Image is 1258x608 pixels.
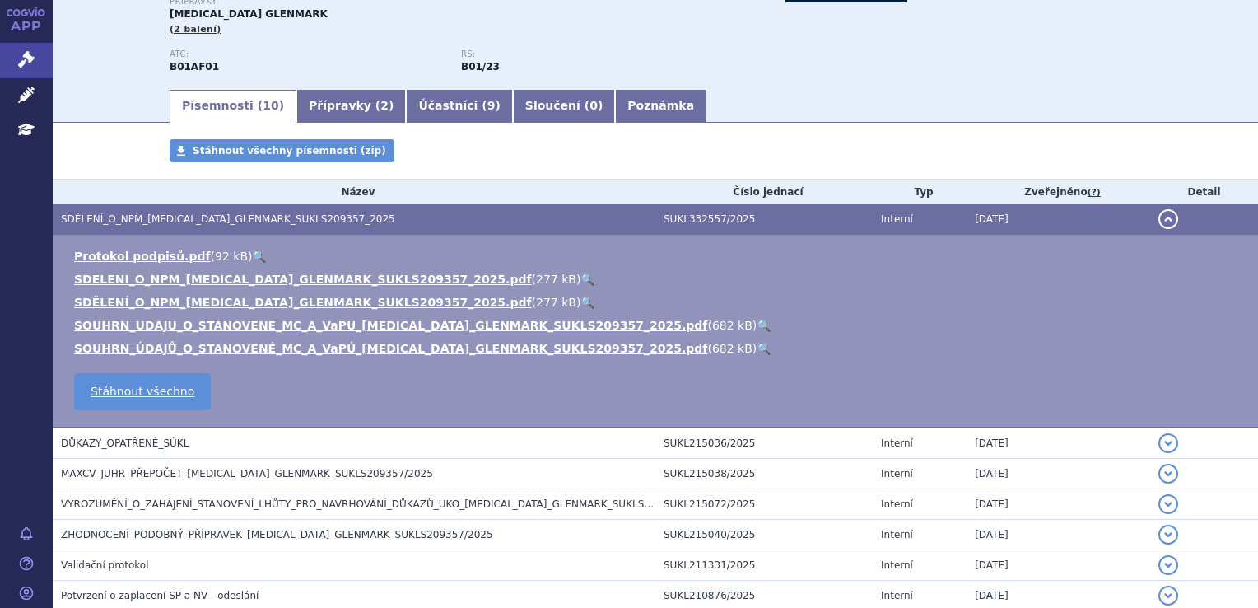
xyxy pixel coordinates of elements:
button: detail [1158,209,1178,229]
span: DŮKAZY_OPATŘENÉ_SÚKL [61,437,189,449]
span: 277 kB [536,273,576,286]
td: [DATE] [967,428,1150,459]
td: SUKL215040/2025 [655,520,873,550]
a: SOUHRN_ÚDAJŮ_O_STANOVENÉ_MC_A_VaPÚ_[MEDICAL_DATA]_GLENMARK_SUKLS209357_2025.pdf [74,342,707,355]
li: ( ) [74,248,1242,264]
p: ATC: [170,49,445,59]
td: SUKL215036/2025 [655,428,873,459]
span: [MEDICAL_DATA] GLENMARK [170,8,328,20]
span: Interní [881,590,913,601]
button: detail [1158,494,1178,514]
td: SUKL332557/2025 [655,204,873,235]
span: Validační protokol [61,559,149,571]
a: Stáhnout všechny písemnosti (zip) [170,139,394,162]
td: SUKL215038/2025 [655,459,873,489]
a: Stáhnout všechno [74,373,211,410]
li: ( ) [74,271,1242,288]
a: SOUHRN_UDAJU_O_STANOVENE_MC_A_VaPU_[MEDICAL_DATA]_GLENMARK_SUKLS209357_2025.pdf [74,319,707,332]
button: detail [1158,464,1178,484]
th: Číslo jednací [655,180,873,204]
span: 682 kB [712,319,752,332]
button: detail [1158,555,1178,575]
button: detail [1158,433,1178,453]
span: 10 [263,99,278,112]
span: 92 kB [215,250,248,263]
li: ( ) [74,317,1242,334]
a: 🔍 [252,250,266,263]
a: Sloučení (0) [513,90,615,123]
td: [DATE] [967,520,1150,550]
td: SUKL215072/2025 [655,489,873,520]
span: 2 [380,99,389,112]
th: Název [53,180,655,204]
span: VYROZUMĚNÍ_O_ZAHÁJENÍ_STANOVENÍ_LHŮTY_PRO_NAVRHOVÁNÍ_DŮKAZŮ_UKO_RIVAROXABAN_GLENMARK_SUKLS209357_... [61,498,712,510]
span: Interní [881,559,913,571]
span: MAXCV_JUHR_PŘEPOČET_RIVAROXABAN_GLENMARK_SUKLS209357/2025 [61,468,433,479]
a: Písemnosti (10) [170,90,296,123]
a: 🔍 [580,296,594,309]
span: 682 kB [712,342,752,355]
a: SDĚLENÍ_O_NPM_[MEDICAL_DATA]_GLENMARK_SUKLS209357_2025.pdf [74,296,532,309]
span: 9 [487,99,496,112]
span: Interní [881,529,913,540]
a: Protokol podpisů.pdf [74,250,211,263]
span: (2 balení) [170,24,221,35]
span: Interní [881,213,913,225]
span: Interní [881,498,913,510]
a: 🔍 [757,342,771,355]
th: Zveřejněno [967,180,1150,204]
span: Interní [881,437,913,449]
button: detail [1158,586,1178,606]
th: Typ [873,180,967,204]
abbr: (?) [1088,187,1101,199]
li: ( ) [74,294,1242,311]
td: [DATE] [967,550,1150,581]
li: ( ) [74,340,1242,357]
td: SUKL211331/2025 [655,550,873,581]
span: Potvrzení o zaplacení SP a NV - odeslání [61,590,259,601]
td: [DATE] [967,489,1150,520]
a: 🔍 [757,319,771,332]
a: SDELENI_O_NPM_[MEDICAL_DATA]_GLENMARK_SUKLS209357_2025.pdf [74,273,532,286]
p: RS: [461,49,736,59]
span: Interní [881,468,913,479]
strong: gatrany a xabany vyšší síly [461,61,500,72]
span: 0 [589,99,598,112]
span: Stáhnout všechny písemnosti (zip) [193,145,386,157]
span: 277 kB [536,296,576,309]
th: Detail [1150,180,1258,204]
span: ZHODNOCENÍ_PODOBNÝ_PŘÍPRAVEK_RIVAROXABAN_GLENMARK_SUKLS209357/2025 [61,529,493,540]
a: 🔍 [580,273,594,286]
a: Účastníci (9) [406,90,512,123]
strong: RIVAROXABAN [170,61,219,72]
td: [DATE] [967,204,1150,235]
span: SDĚLENÍ_O_NPM_RIVAROXABAN_GLENMARK_SUKLS209357_2025 [61,213,395,225]
a: Poznámka [615,90,706,123]
a: Přípravky (2) [296,90,406,123]
button: detail [1158,525,1178,545]
td: [DATE] [967,459,1150,489]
